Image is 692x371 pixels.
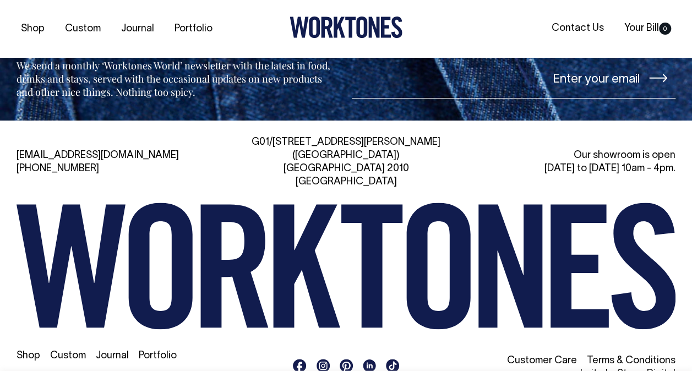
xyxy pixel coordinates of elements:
div: Our showroom is open [DATE] to [DATE] 10am - 4pm. [467,149,675,176]
a: Your Bill0 [620,19,675,37]
a: Terms & Conditions [587,356,675,365]
p: We send a monthly ‘Worktones World’ newsletter with the latest in food, drinks and stays, served ... [17,59,334,99]
a: Journal [117,20,159,38]
span: 0 [659,23,671,35]
a: [EMAIL_ADDRESS][DOMAIN_NAME] [17,151,179,160]
a: Customer Care [507,356,577,365]
a: Contact Us [547,19,608,37]
a: Custom [61,20,105,38]
a: Shop [17,351,40,361]
a: Portfolio [139,351,177,361]
a: Journal [96,351,129,361]
div: G01/[STREET_ADDRESS][PERSON_NAME] ([GEOGRAPHIC_DATA]) [GEOGRAPHIC_DATA] 2010 [GEOGRAPHIC_DATA] [242,136,450,189]
a: [PHONE_NUMBER] [17,164,99,173]
a: Shop [17,20,49,38]
a: Portfolio [170,20,217,38]
a: Custom [50,351,86,361]
input: Enter your email [352,57,676,99]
